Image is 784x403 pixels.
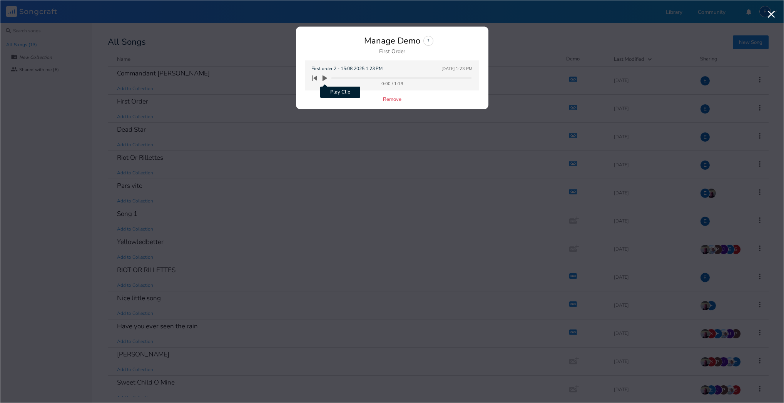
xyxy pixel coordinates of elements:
[364,37,420,45] div: Manage Demo
[379,49,405,54] div: First Order
[441,67,472,71] div: [DATE] 1:23 PM
[423,36,433,46] div: ?
[383,97,401,103] button: Remove
[320,72,331,84] button: Play Clip
[314,82,471,86] div: 0:00 / 1:19
[311,65,383,72] span: First order 2 - 15:08:2025 1.23 PM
